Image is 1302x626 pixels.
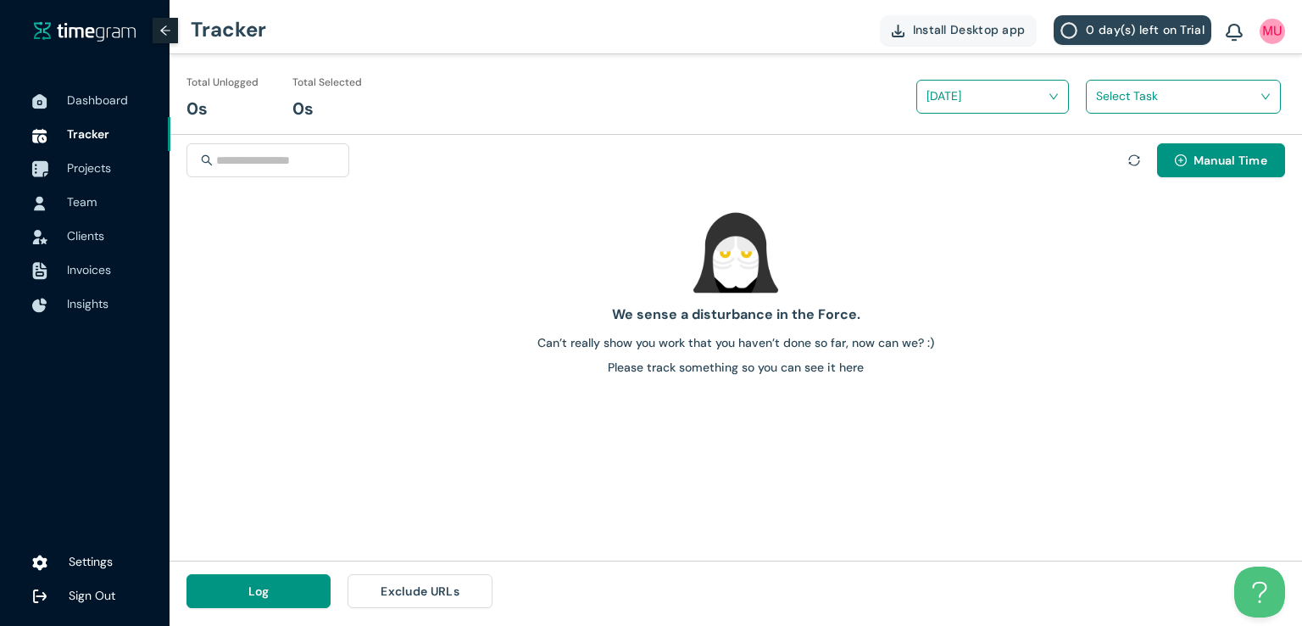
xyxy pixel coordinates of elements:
span: sync [1128,154,1140,166]
span: search [201,154,213,166]
img: InvoiceIcon [32,230,47,244]
span: Clients [67,228,104,243]
img: timegram [34,21,136,42]
img: DashboardIcon [32,94,47,109]
button: 0 day(s) left on Trial [1054,15,1211,45]
img: InvoiceIcon [32,262,47,280]
img: logOut.ca60ddd252d7bab9102ea2608abe0238.svg [32,589,47,604]
span: Invoices [67,262,111,277]
span: Tracker [67,126,109,142]
span: Projects [67,160,111,176]
img: TimeTrackerIcon [32,128,47,143]
h1: Total Unlogged [186,75,259,91]
img: UserIcon [1260,19,1285,44]
img: InsightsIcon [32,298,47,313]
span: Install Desktop app [913,20,1026,39]
button: Install Desktop app [880,15,1038,45]
button: plus-circleManual Time [1157,143,1285,177]
h1: Can’t really show you work that you haven’t done so far, now can we? :) [176,333,1295,352]
img: ProjectIcon [31,161,48,178]
button: Log [186,574,331,608]
iframe: Toggle Customer Support [1234,567,1285,618]
h1: Tracker [191,4,266,55]
h1: 0s [292,96,314,122]
span: arrow-left [159,25,171,36]
span: Insights [67,296,108,311]
h1: We sense a disturbance in the Force. [176,304,1295,325]
img: settings.78e04af822cf15d41b38c81147b09f22.svg [32,555,47,572]
span: Settings [69,554,113,569]
a: timegram [34,20,136,42]
img: UserIcon [32,196,47,211]
span: Exclude URLs [381,582,459,601]
span: 0 day(s) left on Trial [1086,20,1205,39]
img: empty [693,210,778,295]
button: Exclude URLs [348,574,492,608]
span: Sign Out [69,588,115,603]
span: Team [67,194,97,210]
span: Manual Time [1193,151,1267,170]
img: DownloadApp [892,25,904,37]
span: Log [248,582,270,601]
h1: Please track something so you can see it here [176,358,1295,377]
span: plus-circle [1175,154,1187,168]
img: BellIcon [1226,24,1243,42]
span: Dashboard [67,92,128,108]
h1: 0s [186,96,208,122]
h1: Total Selected [292,75,362,91]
